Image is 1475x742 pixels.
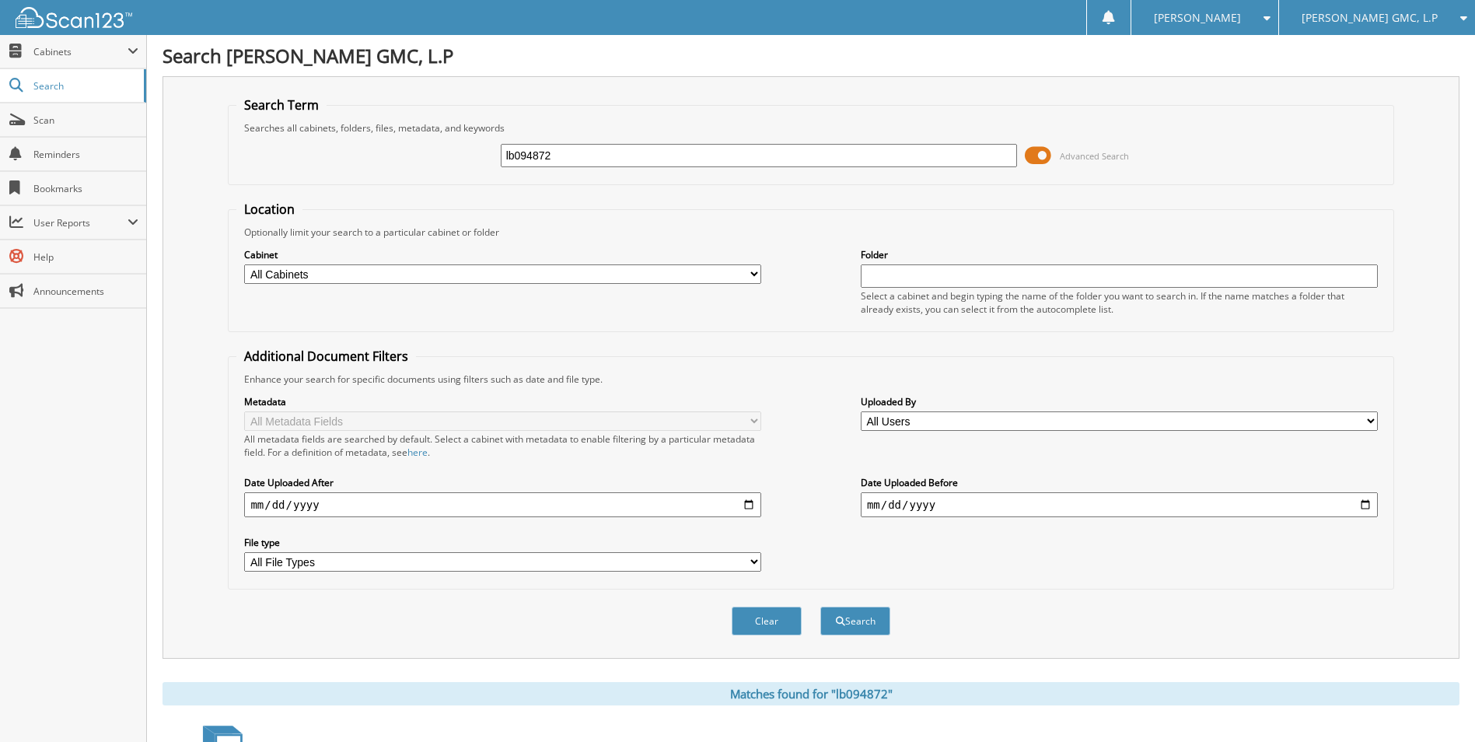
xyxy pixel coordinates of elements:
legend: Additional Document Filters [236,348,416,365]
label: File type [244,536,761,549]
label: Metadata [244,395,761,408]
div: Enhance your search for specific documents using filters such as date and file type. [236,373,1385,386]
span: Announcements [33,285,138,298]
span: Advanced Search [1060,150,1129,162]
label: Date Uploaded Before [861,476,1378,489]
span: Cabinets [33,45,128,58]
div: Matches found for "lb094872" [163,682,1459,705]
button: Search [820,607,890,635]
input: start [244,492,761,517]
span: [PERSON_NAME] GMC, L.P [1302,13,1438,23]
h1: Search [PERSON_NAME] GMC, L.P [163,43,1459,68]
label: Uploaded By [861,395,1378,408]
span: Help [33,250,138,264]
span: [PERSON_NAME] [1154,13,1241,23]
label: Date Uploaded After [244,476,761,489]
img: scan123-logo-white.svg [16,7,132,28]
span: Reminders [33,148,138,161]
label: Folder [861,248,1378,261]
div: All metadata fields are searched by default. Select a cabinet with metadata to enable filtering b... [244,432,761,459]
button: Clear [732,607,802,635]
div: Select a cabinet and begin typing the name of the folder you want to search in. If the name match... [861,289,1378,316]
span: Search [33,79,136,93]
span: User Reports [33,216,128,229]
input: end [861,492,1378,517]
span: Scan [33,114,138,127]
label: Cabinet [244,248,761,261]
div: Optionally limit your search to a particular cabinet or folder [236,226,1385,239]
legend: Location [236,201,302,218]
span: Bookmarks [33,182,138,195]
legend: Search Term [236,96,327,114]
div: Searches all cabinets, folders, files, metadata, and keywords [236,121,1385,135]
a: here [407,446,428,459]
